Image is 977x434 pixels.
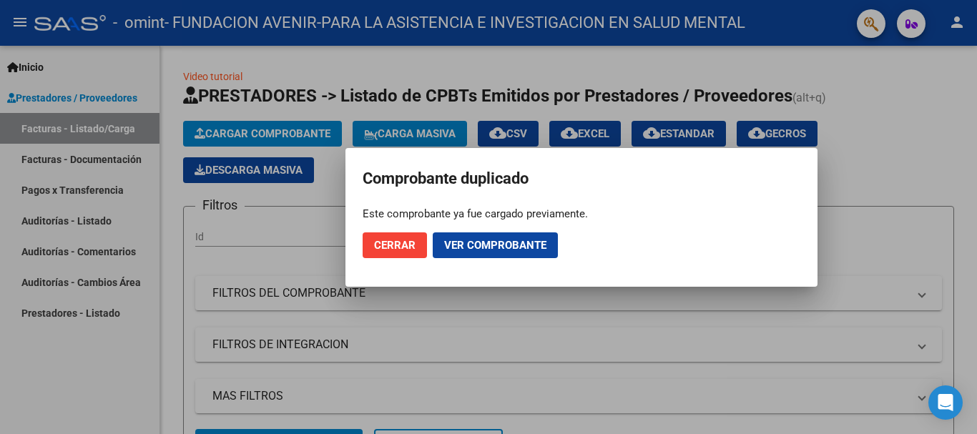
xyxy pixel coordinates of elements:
[363,165,800,192] h2: Comprobante duplicado
[444,239,546,252] span: Ver comprobante
[374,239,416,252] span: Cerrar
[363,232,427,258] button: Cerrar
[363,207,800,221] div: Este comprobante ya fue cargado previamente.
[928,385,963,420] div: Open Intercom Messenger
[433,232,558,258] button: Ver comprobante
